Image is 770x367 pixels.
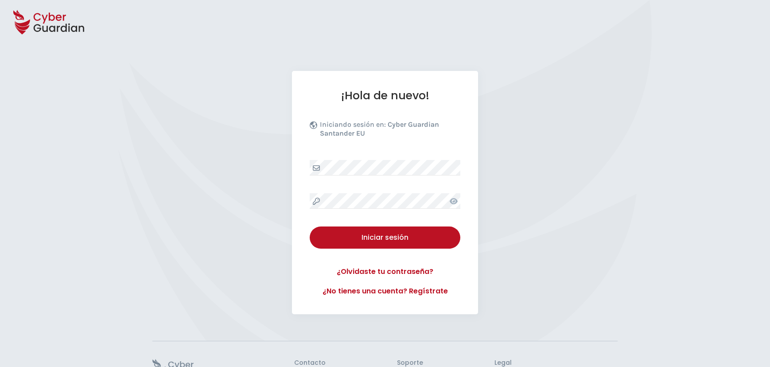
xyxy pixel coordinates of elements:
p: Iniciando sesión en: [320,120,458,142]
h1: ¡Hola de nuevo! [310,89,460,102]
button: Iniciar sesión [310,226,460,249]
h3: Legal [494,359,618,367]
h3: Contacto [294,359,326,367]
a: ¿Olvidaste tu contraseña? [310,266,460,277]
h3: Soporte [397,359,423,367]
div: Iniciar sesión [316,232,454,243]
b: Cyber Guardian Santander EU [320,120,439,137]
a: ¿No tienes una cuenta? Regístrate [310,286,460,297]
